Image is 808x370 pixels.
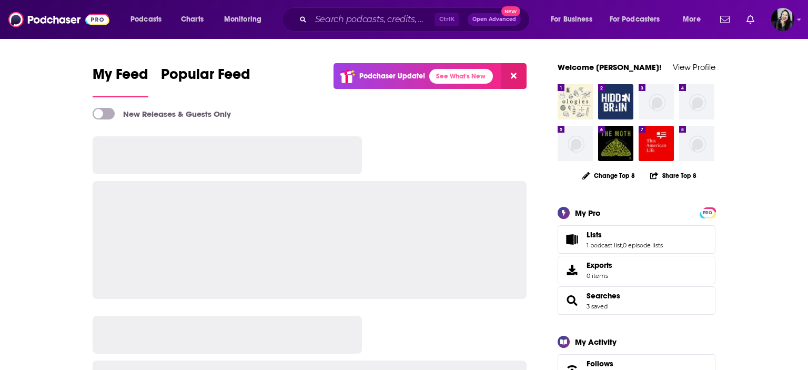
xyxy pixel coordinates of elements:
button: open menu [123,11,175,28]
img: Ologies with Alie Ward [558,84,593,119]
a: PRO [701,208,714,216]
button: Open AdvancedNew [468,13,521,26]
span: Open Advanced [472,17,516,22]
span: Exports [561,263,582,277]
a: Follows [587,359,684,368]
span: For Podcasters [610,12,660,27]
span: Ctrl K [435,13,459,26]
span: For Business [551,12,592,27]
a: Searches [587,291,620,301]
img: missing-image.png [679,126,714,161]
span: Charts [181,12,204,27]
button: Show profile menu [771,8,794,31]
span: Searches [558,286,715,315]
div: My Activity [575,337,617,347]
a: 3 saved [587,303,608,310]
a: See What's New [429,69,493,84]
a: Show notifications dropdown [742,11,759,28]
span: Podcasts [130,12,161,27]
input: Search podcasts, credits, & more... [311,11,435,28]
p: Podchaser Update! [359,72,425,81]
a: 1 podcast list [587,242,622,249]
img: missing-image.png [639,84,674,119]
a: New Releases & Guests Only [93,108,231,119]
span: More [683,12,701,27]
span: Lists [587,230,602,239]
a: Popular Feed [161,65,250,97]
button: open menu [543,11,605,28]
div: My Pro [575,208,601,218]
a: My Feed [93,65,148,97]
img: missing-image.png [679,84,714,119]
a: Show notifications dropdown [716,11,734,28]
span: Exports [587,261,612,270]
img: The Moth [598,126,633,161]
a: Welcome [PERSON_NAME]! [558,62,662,72]
span: PRO [701,209,714,217]
img: This American Life [639,126,674,161]
a: 0 episode lists [623,242,663,249]
a: Lists [561,232,582,247]
a: Exports [558,256,715,284]
span: Logged in as marypoffenroth [771,8,794,31]
button: open menu [603,11,675,28]
img: missing-image.png [558,126,593,161]
span: Monitoring [224,12,261,27]
button: Change Top 8 [576,169,641,182]
img: User Profile [771,8,794,31]
button: Share Top 8 [650,165,697,186]
a: Charts [174,11,210,28]
span: 0 items [587,272,612,279]
a: Searches [561,293,582,308]
button: open menu [675,11,714,28]
a: Lists [587,230,663,239]
a: View Profile [673,62,715,72]
span: Popular Feed [161,65,250,89]
div: Search podcasts, credits, & more... [292,7,540,32]
img: Podchaser - Follow, Share and Rate Podcasts [8,9,109,29]
button: open menu [217,11,275,28]
span: , [622,242,623,249]
img: Hidden Brain [598,84,633,119]
span: My Feed [93,65,148,89]
span: New [501,6,520,16]
span: Lists [558,225,715,254]
span: Follows [587,359,613,368]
